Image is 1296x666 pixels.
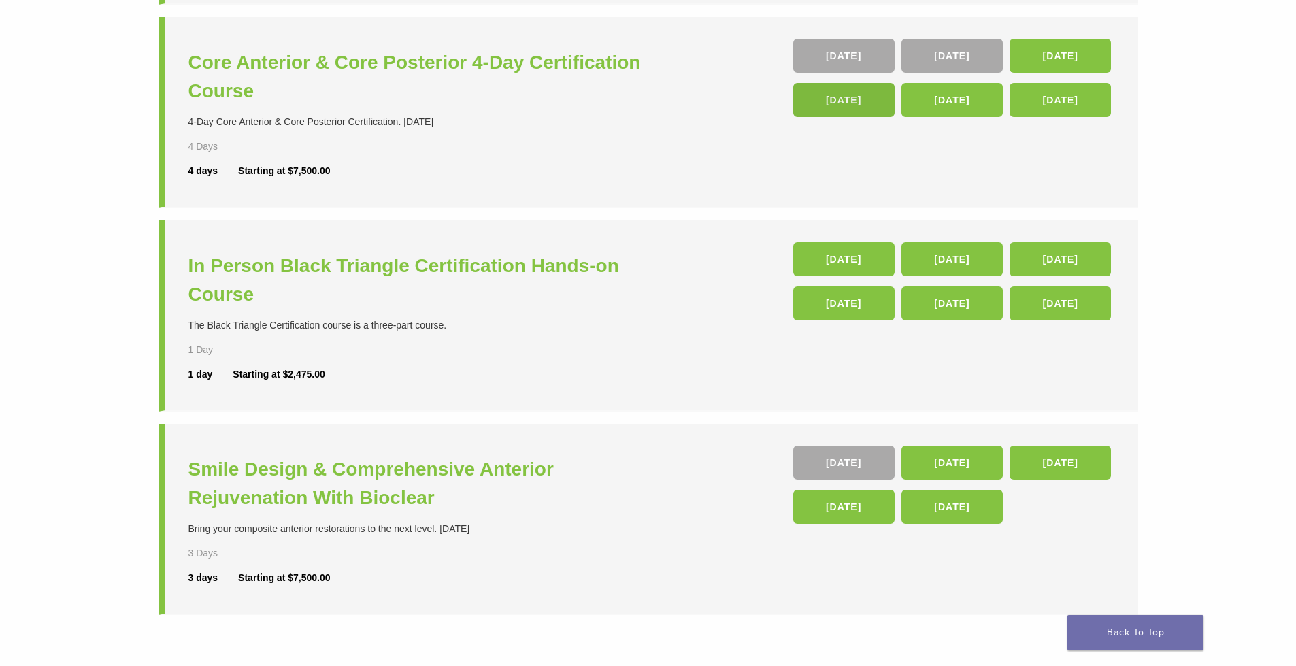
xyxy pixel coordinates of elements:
div: Starting at $7,500.00 [238,164,330,178]
a: [DATE] [793,242,895,276]
a: [DATE] [1010,83,1111,117]
a: [DATE] [1010,446,1111,480]
a: Core Anterior & Core Posterior 4-Day Certification Course [188,48,652,105]
a: [DATE] [793,83,895,117]
a: Smile Design & Comprehensive Anterior Rejuvenation With Bioclear [188,455,652,512]
a: [DATE] [793,39,895,73]
div: , , , , [793,446,1115,531]
a: [DATE] [793,490,895,524]
a: [DATE] [901,490,1003,524]
div: The Black Triangle Certification course is a three-part course. [188,318,652,333]
div: 3 Days [188,546,258,561]
a: [DATE] [901,39,1003,73]
div: Starting at $7,500.00 [238,571,330,585]
div: 1 Day [188,343,258,357]
div: 3 days [188,571,239,585]
div: , , , , , [793,39,1115,124]
a: [DATE] [793,446,895,480]
div: 1 day [188,367,233,382]
div: , , , , , [793,242,1115,327]
div: 4 Days [188,139,258,154]
a: [DATE] [901,242,1003,276]
a: [DATE] [901,83,1003,117]
a: In Person Black Triangle Certification Hands-on Course [188,252,652,309]
div: Starting at $2,475.00 [233,367,325,382]
a: [DATE] [1010,286,1111,320]
a: Back To Top [1067,615,1203,650]
a: [DATE] [793,286,895,320]
a: [DATE] [1010,242,1111,276]
a: [DATE] [901,286,1003,320]
div: 4 days [188,164,239,178]
div: 4-Day Core Anterior & Core Posterior Certification. [DATE] [188,115,652,129]
a: [DATE] [1010,39,1111,73]
div: Bring your composite anterior restorations to the next level. [DATE] [188,522,652,536]
a: [DATE] [901,446,1003,480]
